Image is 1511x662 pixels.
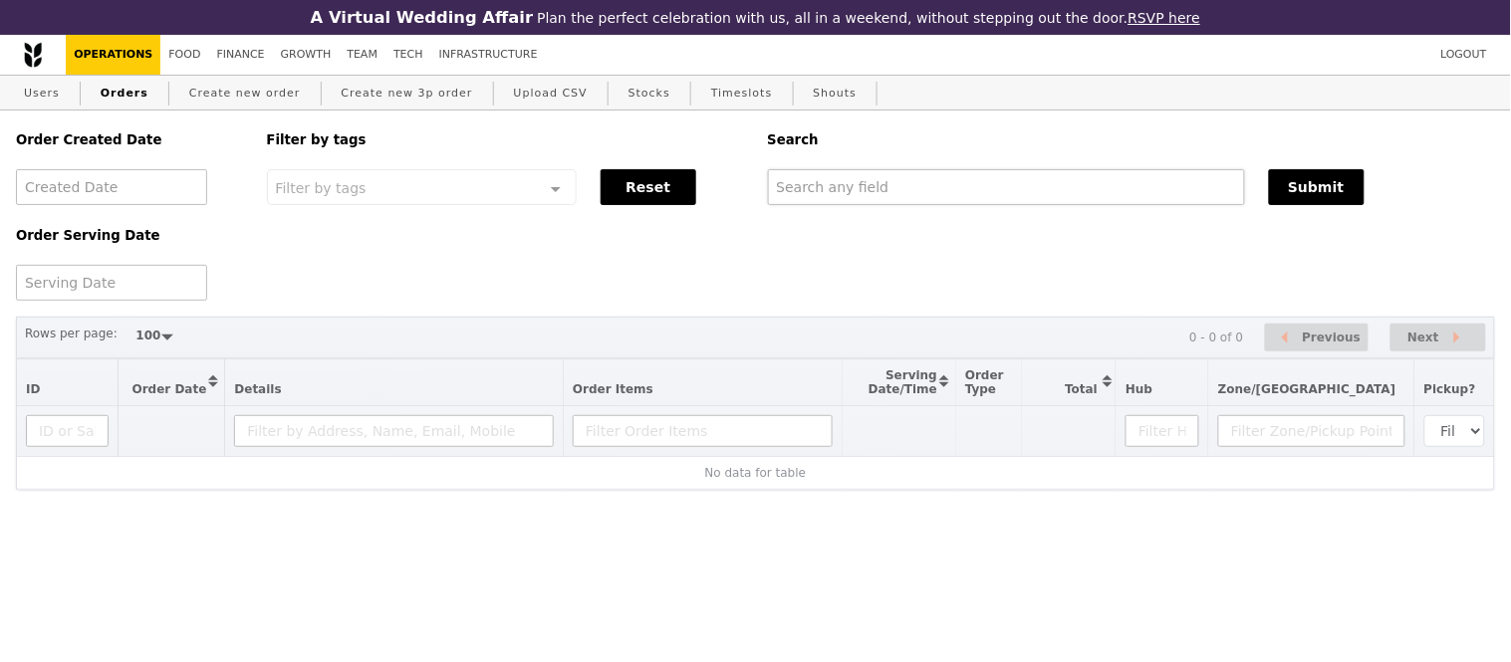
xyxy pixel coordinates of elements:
[339,35,385,75] a: Team
[273,35,340,75] a: Growth
[24,42,42,68] img: Grain logo
[768,132,1496,147] h5: Search
[1189,331,1243,344] div: 0 - 0 of 0
[26,415,109,447] input: ID or Salesperson name
[573,382,653,396] span: Order Items
[276,178,367,196] span: Filter by tags
[1126,382,1152,396] span: Hub
[334,76,481,111] a: Create new 3p order
[209,35,273,75] a: Finance
[431,35,546,75] a: Infrastructure
[965,368,1004,396] span: Order Type
[1126,415,1199,447] input: Filter Hub
[234,415,554,447] input: Filter by Address, Name, Email, Mobile
[601,169,696,205] button: Reset
[16,76,68,111] a: Users
[1303,326,1362,349] span: Previous
[621,76,678,111] a: Stocks
[1218,382,1396,396] span: Zone/[GEOGRAPHIC_DATA]
[16,265,207,301] input: Serving Date
[1129,10,1201,26] a: RSVP here
[703,76,780,111] a: Timeslots
[768,169,1245,205] input: Search any field
[1269,169,1365,205] button: Submit
[252,8,1259,27] div: Plan the perfect celebration with us, all in a weekend, without stepping out the door.
[160,35,208,75] a: Food
[385,35,431,75] a: Tech
[1265,324,1369,352] button: Previous
[573,415,833,447] input: Filter Order Items
[16,132,243,147] h5: Order Created Date
[181,76,309,111] a: Create new order
[1390,324,1486,352] button: Next
[1218,415,1405,447] input: Filter Zone/Pickup Point
[1407,326,1439,349] span: Next
[1424,382,1476,396] span: Pickup?
[311,8,533,27] h3: A Virtual Wedding Affair
[506,76,596,111] a: Upload CSV
[806,76,866,111] a: Shouts
[26,466,1485,480] div: No data for table
[16,228,243,243] h5: Order Serving Date
[16,169,207,205] input: Created Date
[1433,35,1495,75] a: Logout
[267,132,744,147] h5: Filter by tags
[93,76,156,111] a: Orders
[66,35,160,75] a: Operations
[25,324,118,343] label: Rows per page:
[234,382,281,396] span: Details
[26,382,40,396] span: ID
